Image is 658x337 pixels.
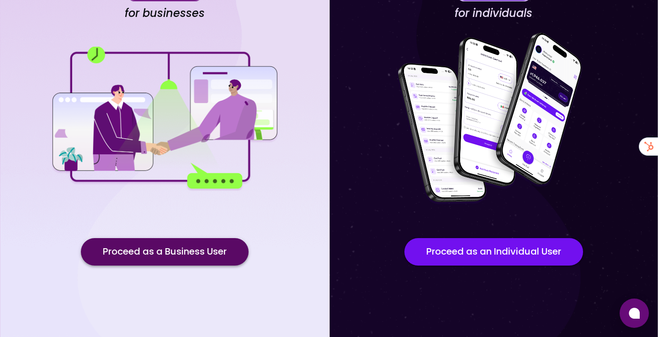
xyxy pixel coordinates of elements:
h4: for businesses [125,6,205,20]
button: Proceed as a Business User [81,238,249,266]
img: for businesses [50,47,279,191]
button: Proceed as an Individual User [404,238,583,266]
button: Open chat window [620,299,649,328]
img: for individuals [379,27,608,211]
h4: for individuals [455,6,532,20]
